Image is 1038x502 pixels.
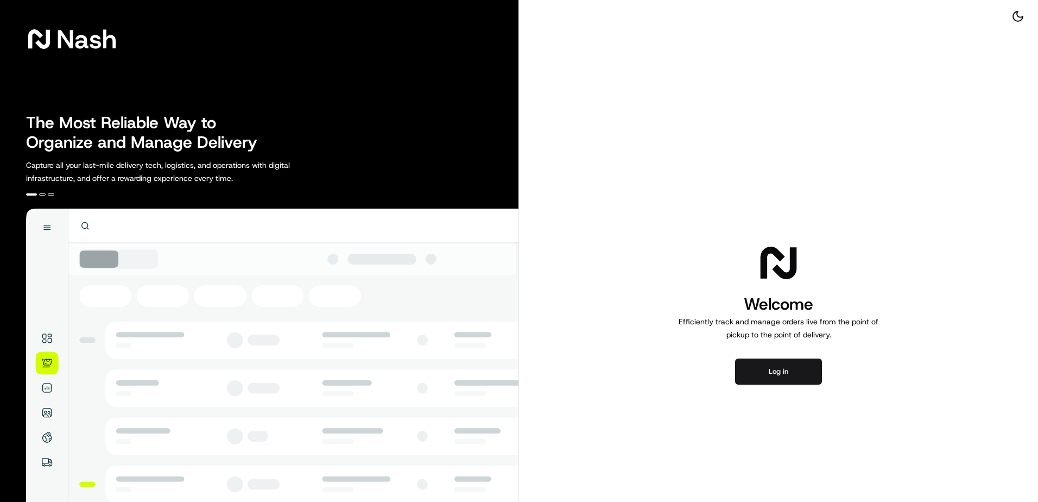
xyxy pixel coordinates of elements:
h1: Welcome [674,293,883,315]
span: Nash [56,28,117,50]
p: Capture all your last-mile delivery tech, logistics, and operations with digital infrastructure, ... [26,159,339,185]
button: Log in [735,359,822,385]
p: Efficiently track and manage orders live from the point of pickup to the point of delivery. [674,315,883,341]
h2: The Most Reliable Way to Organize and Manage Delivery [26,113,269,152]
